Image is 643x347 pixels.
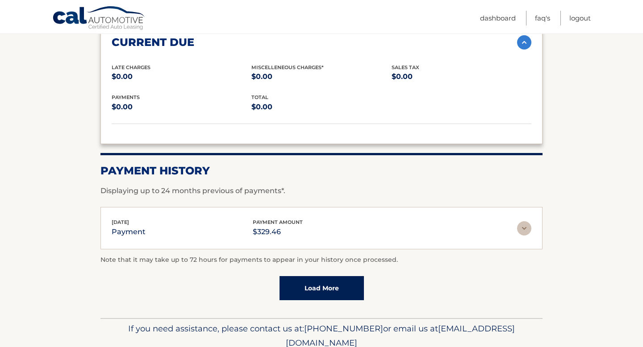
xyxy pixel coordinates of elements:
[112,36,194,49] h2: current due
[112,226,146,238] p: payment
[392,64,419,70] span: Sales Tax
[253,219,303,225] span: payment amount
[112,70,251,83] p: $0.00
[100,186,543,196] p: Displaying up to 24 months previous of payments*.
[251,70,391,83] p: $0.00
[100,164,543,178] h2: Payment History
[100,255,543,265] p: Note that it may take up to 72 hours for payments to appear in your history once processed.
[569,11,591,25] a: Logout
[517,221,531,235] img: accordion-rest.svg
[304,323,383,334] span: [PHONE_NUMBER]
[112,94,140,100] span: payments
[251,94,268,100] span: total
[392,70,531,83] p: $0.00
[112,101,251,113] p: $0.00
[480,11,516,25] a: Dashboard
[280,276,364,300] a: Load More
[517,35,531,50] img: accordion-active.svg
[52,6,146,32] a: Cal Automotive
[112,219,129,225] span: [DATE]
[253,226,303,238] p: $329.46
[251,101,391,113] p: $0.00
[535,11,550,25] a: FAQ's
[251,64,324,70] span: Miscelleneous Charges*
[112,64,150,70] span: Late Charges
